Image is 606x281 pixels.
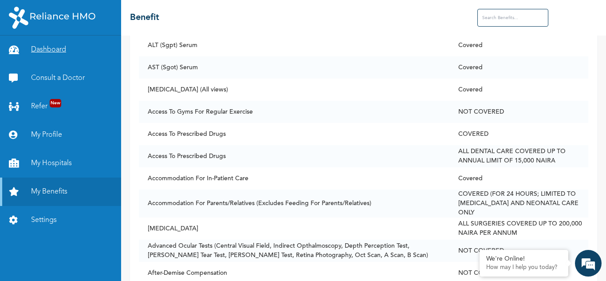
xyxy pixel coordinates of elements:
td: Access To Prescribed Drugs [139,123,449,145]
td: Advanced Ocular Tests (Central Visual Field, Indirect Opthalmoscopy, Depth Perception Test, [PERS... [139,240,449,262]
td: Covered [449,79,588,101]
span: Conversation [4,250,87,257]
td: [MEDICAL_DATA] [139,218,449,240]
td: Covered [449,56,588,79]
img: RelianceHMO's Logo [9,7,95,29]
td: COVERED [449,123,588,145]
td: ALL DENTAL CARE COVERED UP TO ANNUAL LIMIT OF 15,000 NAIRA [449,145,588,167]
input: Search Benefits... [477,9,548,27]
p: How may I help you today? [486,264,562,271]
td: AST (Sgot) Serum [139,56,449,79]
td: ALL SURGERIES COVERED UP TO 200,000 NAIRA PER ANNUM [449,218,588,240]
span: We're online! [51,92,122,182]
td: Access To Gyms For Regular Exercise [139,101,449,123]
div: FAQs [87,235,169,262]
textarea: Type your message and hit 'Enter' [4,204,169,235]
h2: Benefit [130,11,159,24]
td: Accommodation For In-Patient Care [139,167,449,190]
td: COVERED (FOR 24 HOURS; LIMITED TO [MEDICAL_DATA] AND NEONATAL CARE ONLY [449,190,588,218]
img: d_794563401_company_1708531726252_794563401 [16,44,36,67]
td: NOT COVERED [449,101,588,123]
td: Accommodation For Parents/Relatives (Excludes Feeding For Parents/Relatives) [139,190,449,218]
td: ALT (Sgpt) Serum [139,34,449,56]
div: We're Online! [486,255,562,263]
td: NOT COVERED [449,240,588,262]
div: Minimize live chat window [146,4,167,26]
div: Chat with us now [46,50,149,61]
td: Covered [449,34,588,56]
td: Access To Prescribed Drugs [139,145,449,167]
span: New [50,99,61,107]
td: Covered [449,167,588,190]
td: [MEDICAL_DATA] (All views) [139,79,449,101]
